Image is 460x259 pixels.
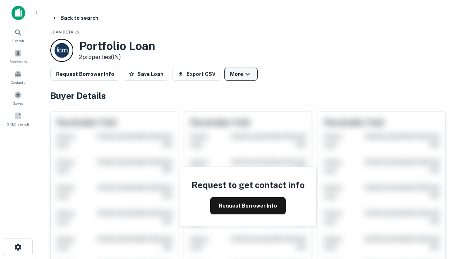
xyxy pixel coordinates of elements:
[7,121,29,127] span: SREO Search
[424,178,460,213] iframe: Chat Widget
[50,89,446,102] h4: Buyer Details
[11,79,25,85] span: Contacts
[123,68,169,81] button: Save Loan
[192,178,305,191] h4: Request to get contact info
[2,46,34,66] a: Borrowers
[11,6,25,20] img: capitalize-icon.png
[2,109,34,128] a: SREO Search
[224,68,258,81] button: More
[172,68,221,81] button: Export CSV
[2,26,34,45] a: Search
[79,39,155,53] h3: Portfolio Loan
[79,53,155,62] p: 2 properties (IN)
[9,59,27,64] span: Borrowers
[210,197,286,214] button: Request Borrower Info
[2,88,34,108] a: Saved
[12,38,24,44] span: Search
[13,100,23,106] span: Saved
[49,12,101,24] button: Back to search
[50,30,79,34] span: Loan Details
[50,68,120,81] button: Request Borrower Info
[2,67,34,87] a: Contacts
